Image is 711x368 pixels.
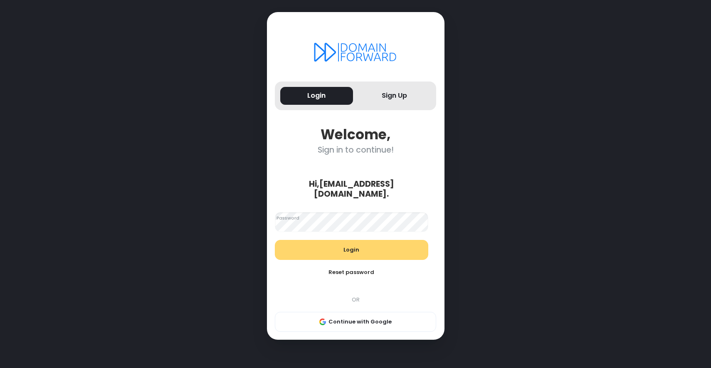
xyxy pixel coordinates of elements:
[275,240,428,260] button: Login
[280,87,353,105] button: Login
[271,179,432,199] div: Hi, [EMAIL_ADDRESS][DOMAIN_NAME] .
[275,126,436,143] div: Welcome,
[358,87,431,105] button: Sign Up
[275,262,428,282] button: Reset password
[275,312,436,332] button: Continue with Google
[271,296,440,304] div: OR
[275,145,436,155] div: Sign in to continue!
